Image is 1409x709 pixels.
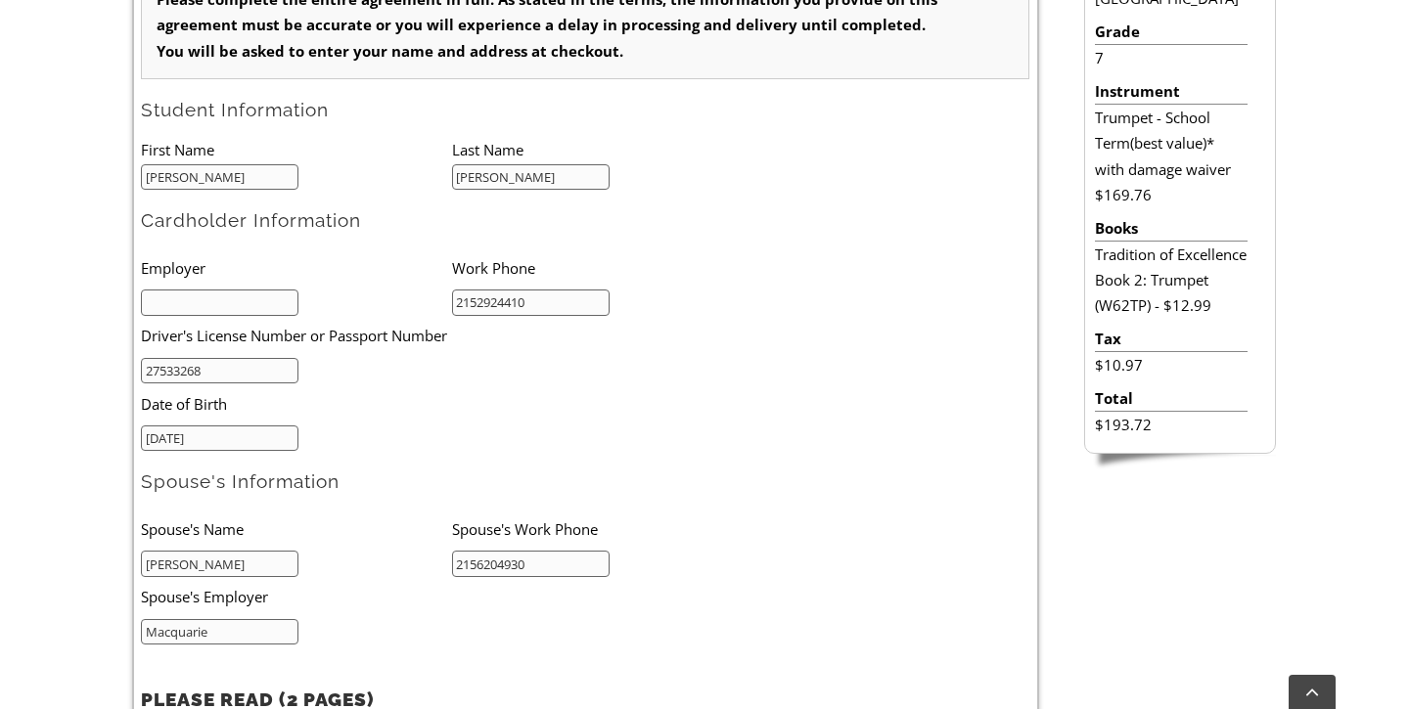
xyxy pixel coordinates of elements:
input: Page [162,4,215,25]
li: Tradition of Excellence Book 2: Trumpet (W62TP) - $12.99 [1095,242,1247,319]
li: Driver's License Number or Passport Number [141,316,701,356]
li: Spouse's Name [141,509,452,549]
span: of 2 [215,5,245,26]
li: Date of Birth [141,383,701,423]
li: Employer [141,247,452,288]
li: $10.97 [1095,352,1247,377]
li: Instrument [1095,78,1247,105]
li: Total [1095,385,1247,412]
li: $193.72 [1095,412,1247,437]
li: 7 [1095,45,1247,70]
li: First Name [141,137,452,162]
li: Spouse's Employer [141,577,701,617]
li: Spouse's Work Phone [452,509,763,549]
li: Trumpet - School Term(best value)* with damage waiver $169.76 [1095,105,1247,207]
li: Books [1095,215,1247,242]
li: Work Phone [452,247,763,288]
li: Last Name [452,137,763,162]
li: Tax [1095,326,1247,352]
img: sidebar-footer.png [1084,454,1276,471]
h2: Cardholder Information [141,208,1029,233]
select: Zoom [412,5,563,25]
h2: Student Information [141,98,1029,122]
li: Grade [1095,19,1247,45]
h2: Spouse's Information [141,469,1029,494]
